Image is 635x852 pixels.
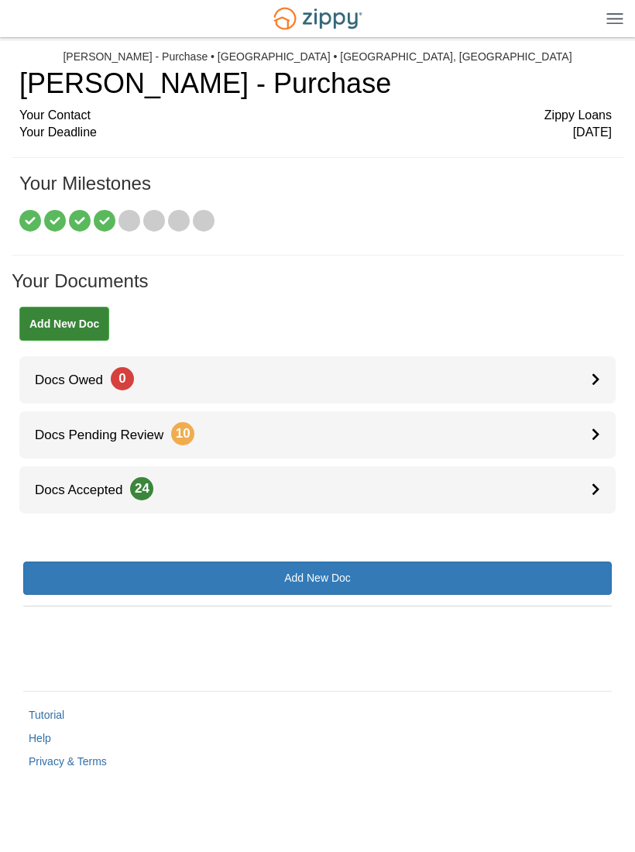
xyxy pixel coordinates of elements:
div: [PERSON_NAME] - Purchase • [GEOGRAPHIC_DATA] • [GEOGRAPHIC_DATA], [GEOGRAPHIC_DATA] [63,50,571,64]
div: Your Contact [19,107,612,125]
a: Tutorial [29,709,64,721]
a: Add New Doc [19,307,109,341]
a: Add New Doc [23,562,612,595]
img: Mobile Dropdown Menu [606,12,623,24]
a: Docs Pending Review10 [19,411,616,459]
span: [DATE] [573,124,612,142]
h1: [PERSON_NAME] - Purchase [19,68,612,99]
a: Help [29,732,51,744]
span: Docs Accepted [19,483,153,497]
span: 10 [171,422,194,445]
span: Docs Pending Review [19,428,194,442]
span: Zippy Loans [544,107,612,125]
span: 0 [111,367,134,390]
span: Docs Owed [19,373,134,387]
h1: Your Milestones [19,173,612,209]
a: Privacy & Terms [29,755,107,768]
h1: Your Documents [12,271,623,307]
a: Docs Accepted24 [19,466,616,514]
a: Docs Owed0 [19,356,616,404]
span: 24 [130,477,153,500]
div: Your Deadline [19,124,612,142]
